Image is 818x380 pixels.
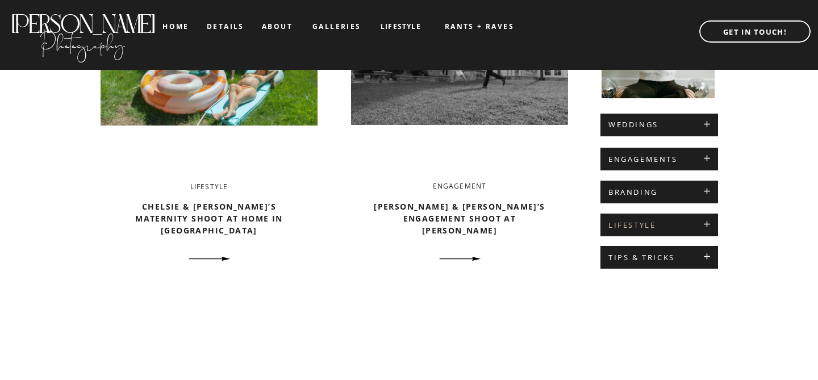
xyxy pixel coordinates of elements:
[434,249,485,269] a: Cassie & David’s Engagement Shoot at Laguna Gloria
[433,181,487,191] a: Engagement
[608,155,710,164] a: ENGAGEMENTS
[10,22,156,60] a: Photography
[434,23,525,31] a: RANTS + RAVES
[162,23,189,30] a: home
[608,188,710,197] a: BRANDING
[135,201,282,236] a: Chelsie & [PERSON_NAME]’s Maternity Shoot at Home in [GEOGRAPHIC_DATA]
[608,221,710,230] a: LIFESTYLE
[372,23,429,31] a: LIFESTYLE
[207,23,244,30] a: details
[10,9,156,28] a: [PERSON_NAME]
[608,253,710,262] a: TIPS & TRICKS
[608,120,710,130] a: WEDDINGS
[183,249,235,269] a: Chelsie & Mark’s Maternity Shoot at Home in Austin
[374,201,545,236] a: [PERSON_NAME] & [PERSON_NAME]’s Engagement Shoot at [PERSON_NAME]
[262,23,292,31] a: about
[723,27,787,37] b: GET IN TOUCH!
[190,182,228,191] a: Lifestyle
[312,23,360,31] a: galleries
